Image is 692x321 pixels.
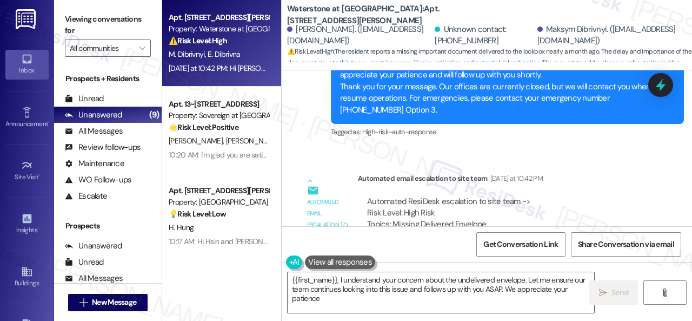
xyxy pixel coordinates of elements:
button: Send [589,280,638,305]
span: New Message [92,297,136,308]
div: Unanswered [65,109,122,121]
span: [PERSON_NAME] [169,136,226,146]
div: Unread [65,93,104,104]
div: Unknown contact: [PHONE_NUMBER] [435,24,535,47]
strong: 💡 Risk Level: Low [169,209,226,219]
div: Property: Waterstone at [GEOGRAPHIC_DATA] [169,23,269,35]
div: Prospects + Residents [54,73,162,84]
b: Waterstone at [GEOGRAPHIC_DATA]: Apt. [STREET_ADDRESS][PERSON_NAME] [287,3,503,27]
span: : The resident reports a missing important document delivered to the lockbox nearly a month ago. ... [287,46,692,81]
span: • [39,172,41,179]
span: Share Conversation via email [578,239,674,250]
img: ResiDesk Logo [16,9,38,29]
i:  [79,298,88,307]
div: Property: Sovereign at [GEOGRAPHIC_DATA] [169,110,269,121]
strong: 🌟 Risk Level: Positive [169,122,238,132]
div: Escalate [65,191,107,202]
div: [DATE] at 10:42 PM [488,173,543,184]
span: High-risk-auto-response [362,127,436,136]
div: WO Follow-ups [65,174,131,186]
div: Maintenance [65,158,124,169]
div: Hi [PERSON_NAME], and [PERSON_NAME] , thank you for bringing this important matter to our attenti... [340,47,667,116]
div: Property: [GEOGRAPHIC_DATA] [169,196,269,208]
span: • [48,119,50,126]
div: All Messages [65,126,123,137]
a: Site Visit • [5,156,49,186]
div: Maksym Dibrivnyi. ([EMAIL_ADDRESS][DOMAIN_NAME]) [537,24,684,47]
i:  [599,289,607,297]
button: Get Conversation Link [476,232,565,257]
div: Tagged as: [331,124,684,140]
span: Get Conversation Link [483,239,558,250]
span: E. Dibrivna [208,49,240,59]
a: Insights • [5,209,49,239]
div: Review follow-ups [65,142,141,153]
textarea: {{first_name}}, I understand your concern about the undelivered envelope. Let me ensure our team ... [288,272,594,313]
a: Buildings [5,263,49,292]
div: Unanswered [65,240,122,252]
div: Unread [65,257,104,268]
div: Apt. [STREET_ADDRESS][PERSON_NAME] [169,12,269,23]
span: • [37,225,39,232]
span: H. Hung [169,222,194,232]
div: All Messages [65,273,123,284]
strong: ⚠️ Risk Level: High [287,47,334,56]
span: [PERSON_NAME] [226,136,280,146]
i:  [661,289,669,297]
button: Share Conversation via email [571,232,681,257]
div: Automated email escalation to site team [358,173,651,188]
i:  [139,44,145,53]
div: Apt. [STREET_ADDRESS][PERSON_NAME] [169,185,269,196]
input: All communities [70,40,134,57]
span: Send [611,287,628,298]
div: Prospects [54,220,162,232]
button: New Message [68,294,148,311]
strong: ⚠️ Risk Level: High [169,36,227,45]
div: Apt. 13~[STREET_ADDRESS] [169,99,269,110]
span: M. Dibrivnyi [169,49,208,59]
div: Automated ResiDesk escalation to site team -> Risk Level: High Risk Topics: Missing Delivered Env... [367,196,642,243]
label: Viewing conversations for [65,11,151,40]
div: [PERSON_NAME]. ([EMAIL_ADDRESS][DOMAIN_NAME]) [287,24,432,47]
div: (9) [147,107,162,123]
div: Automated email escalation to site team [307,196,349,243]
a: Inbox [5,50,49,79]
